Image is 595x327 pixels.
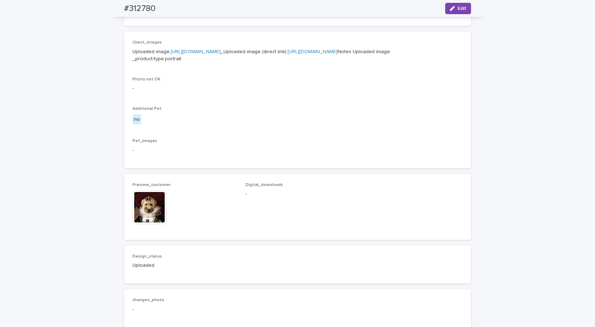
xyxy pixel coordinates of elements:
[458,6,466,11] span: Edit
[288,49,338,54] a: [URL][DOMAIN_NAME]
[132,298,164,302] span: changes_photo
[132,147,463,154] p: -
[132,139,157,143] span: Pet_Images
[245,183,283,187] span: Digital_downloads
[132,306,463,313] p: -
[132,254,162,259] span: Design_status
[132,85,463,92] p: -
[132,114,141,125] div: no
[132,77,160,81] span: Photo not OK
[132,183,171,187] span: Preview_customer
[132,262,237,269] p: Uploaded
[245,190,350,198] p: -
[132,48,463,63] p: Uploaded image: _Uploaded image (direct link): Notes Uploaded image: _product-type:portrait
[445,3,471,14] button: Edit
[132,40,162,45] span: Client_Images
[132,107,161,111] span: Additional Pet
[124,4,155,14] h2: #312780
[171,49,221,54] a: [URL][DOMAIN_NAME]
